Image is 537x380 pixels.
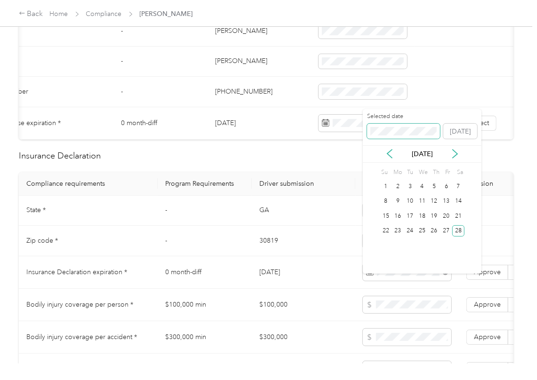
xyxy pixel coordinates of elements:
td: 30819 [252,226,355,256]
div: 20 [441,210,453,222]
div: 11 [416,196,428,207]
div: 16 [392,210,404,222]
td: - [158,226,252,256]
td: 0 month-diff [113,107,208,140]
a: Compliance [86,10,122,18]
td: - [158,196,252,226]
div: 27 [441,225,453,237]
div: 13 [441,196,453,207]
td: - [113,47,208,77]
div: 24 [404,225,416,237]
div: Fr [443,166,452,179]
div: 25 [416,225,428,237]
div: 22 [380,225,392,237]
div: 23 [392,225,404,237]
div: Th [432,166,441,179]
div: 2 [392,181,404,192]
iframe: Everlance-gr Chat Button Frame [484,327,537,380]
div: 17 [404,210,416,222]
td: $300,000 min [158,321,252,354]
div: We [417,166,428,179]
td: Bodily injury coverage per accident * [19,321,158,354]
span: Approve [474,268,501,276]
div: 12 [428,196,441,207]
div: 21 [452,210,465,222]
td: [DATE] [208,107,311,140]
span: Bodily injury coverage per person * [26,301,133,309]
div: 26 [428,225,441,237]
td: Insurance Declaration expiration * [19,256,158,289]
td: - [113,16,208,47]
button: [DATE] [443,124,477,139]
div: Su [380,166,389,179]
td: $100,000 [252,289,355,321]
td: GA [252,196,355,226]
div: 10 [404,196,416,207]
span: Approve [474,301,501,309]
div: Back [19,8,43,20]
td: $100,000 min [158,289,252,321]
div: 3 [404,181,416,192]
div: 4 [416,181,428,192]
div: 15 [380,210,392,222]
div: 14 [452,196,465,207]
div: 5 [428,181,441,192]
h2: Insurance Declaration [19,150,513,162]
div: 19 [428,210,441,222]
label: Selected date [367,112,440,121]
span: State * [26,206,46,214]
td: 0 month-diff [158,256,252,289]
div: Sa [456,166,465,179]
div: 9 [392,196,404,207]
th: Compliance requirements [19,172,158,196]
th: Reviewer input [355,172,459,196]
div: 18 [416,210,428,222]
span: Insurance Declaration expiration * [26,268,127,276]
td: Zip code * [19,226,158,256]
td: [PERSON_NAME] [208,47,311,77]
th: Program Requirements [158,172,252,196]
div: Mo [392,166,402,179]
td: $300,000 [252,321,355,354]
div: 8 [380,196,392,207]
td: - [113,77,208,107]
span: [PERSON_NAME] [140,9,193,19]
div: 6 [441,181,453,192]
td: [PHONE_NUMBER] [208,77,311,107]
span: Approve [474,333,501,341]
td: [DATE] [252,256,355,289]
p: [DATE] [402,149,442,159]
th: Driver submission [252,172,355,196]
span: Zip code * [26,237,58,245]
span: Bodily injury coverage per accident * [26,333,137,341]
td: State * [19,196,158,226]
div: 7 [452,181,465,192]
a: Home [50,10,68,18]
td: Bodily injury coverage per person * [19,289,158,321]
div: 28 [452,225,465,237]
td: [PERSON_NAME] [208,16,311,47]
div: Tu [405,166,414,179]
div: 1 [380,181,392,192]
